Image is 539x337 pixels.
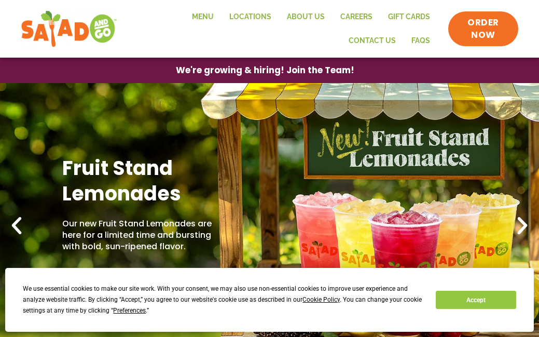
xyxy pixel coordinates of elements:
h2: Fruit Stand Lemonades [62,155,219,207]
a: ORDER NOW [448,11,518,47]
span: Cookie Policy [302,296,340,303]
a: FAQs [404,29,438,53]
a: Careers [333,5,380,29]
p: Our new Fruit Stand Lemonades are here for a limited time and bursting with bold, sun-ripened fla... [62,218,219,253]
div: Cookie Consent Prompt [5,268,534,332]
img: new-SAG-logo-768×292 [21,8,117,50]
a: GIFT CARDS [380,5,438,29]
span: We're growing & hiring! Join the Team! [176,66,354,75]
div: We use essential cookies to make our site work. With your consent, we may also use non-essential ... [23,284,423,316]
nav: Menu [128,5,438,52]
button: Accept [436,291,516,309]
a: Contact Us [341,29,404,53]
div: Previous slide [5,214,28,237]
span: Preferences [113,307,146,314]
a: About Us [279,5,333,29]
a: Menu [184,5,222,29]
span: ORDER NOW [459,17,508,42]
a: Locations [222,5,279,29]
div: Next slide [511,214,534,237]
a: We're growing & hiring! Join the Team! [160,58,370,83]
